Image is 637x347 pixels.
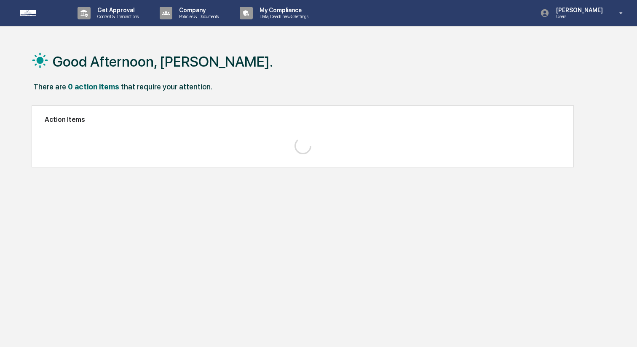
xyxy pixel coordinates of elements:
p: Content & Transactions [91,13,143,19]
p: My Compliance [253,7,313,13]
h2: Action Items [45,116,561,124]
h1: Good Afternoon, [PERSON_NAME]. [53,53,273,70]
p: Get Approval [91,7,143,13]
p: Company [172,7,223,13]
p: Users [549,13,607,19]
p: Policies & Documents [172,13,223,19]
div: that require your attention. [121,82,212,91]
p: [PERSON_NAME] [549,7,607,13]
p: Data, Deadlines & Settings [253,13,313,19]
img: logo [20,10,61,16]
div: 0 action items [68,82,119,91]
div: There are [33,82,66,91]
